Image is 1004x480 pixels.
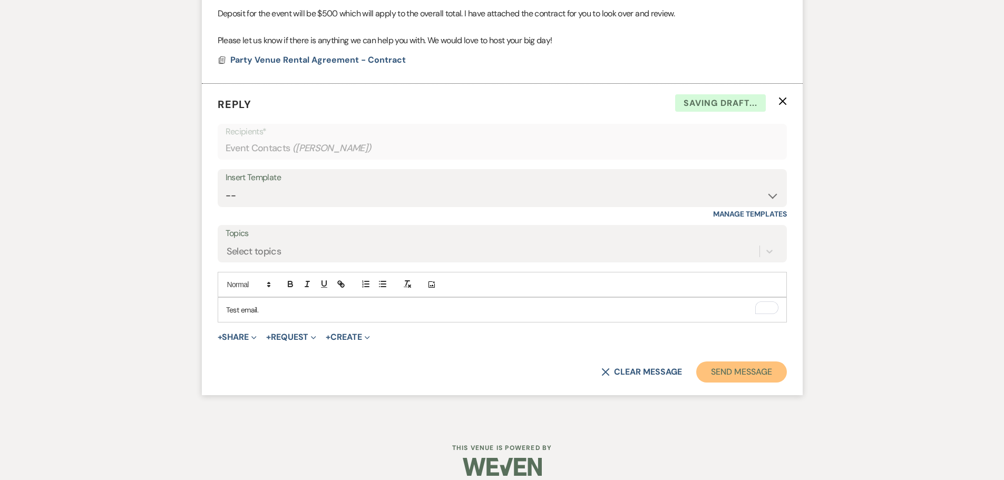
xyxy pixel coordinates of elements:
div: Event Contacts [226,138,779,159]
div: Insert Template [226,170,779,185]
span: Saving draft... [675,94,766,112]
span: + [266,333,271,341]
p: Recipients* [226,125,779,139]
span: + [326,333,330,341]
p: Test email. [226,304,778,316]
div: Select topics [227,244,281,258]
span: Reply [218,97,251,111]
span: Party Venue Rental Agreement - Contract [230,54,406,65]
label: Topics [226,226,779,241]
button: Party Venue Rental Agreement - Contract [230,54,408,66]
button: Share [218,333,257,341]
span: + [218,333,222,341]
p: Please let us know if there is anything we can help you with. We would love to host your big day! [218,34,787,47]
button: Send Message [696,361,786,383]
a: Manage Templates [713,209,787,219]
button: Request [266,333,316,341]
button: Create [326,333,369,341]
button: Clear message [601,368,681,376]
p: Deposit for the event will be $500 which will apply to the overall total. I have attached the con... [218,7,787,21]
span: ( [PERSON_NAME] ) [293,141,372,155]
div: To enrich screen reader interactions, please activate Accessibility in Grammarly extension settings [218,298,786,322]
